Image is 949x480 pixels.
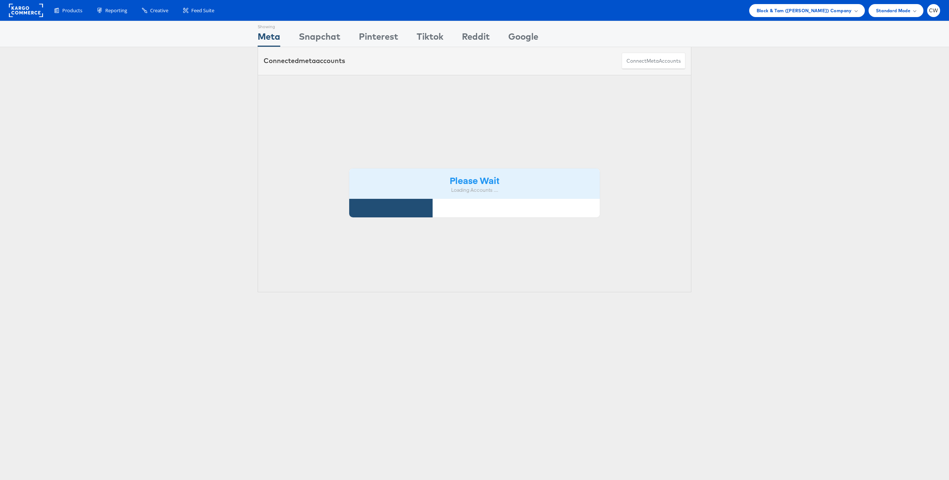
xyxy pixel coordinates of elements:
div: Google [508,30,538,47]
span: Block & Tam ([PERSON_NAME]) Company [757,7,852,14]
div: Meta [258,30,280,47]
div: Tiktok [417,30,443,47]
span: Standard Mode [876,7,910,14]
div: Snapchat [299,30,340,47]
span: Feed Suite [191,7,214,14]
div: Loading Accounts .... [355,187,594,194]
span: Reporting [105,7,127,14]
span: meta [647,57,659,65]
span: Products [62,7,82,14]
div: Pinterest [359,30,398,47]
button: ConnectmetaAccounts [622,53,685,69]
div: Reddit [462,30,490,47]
span: CW [929,8,938,13]
div: Connected accounts [264,56,345,66]
div: Showing [258,21,280,30]
span: meta [299,56,316,65]
span: Creative [150,7,168,14]
strong: Please Wait [450,174,499,186]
